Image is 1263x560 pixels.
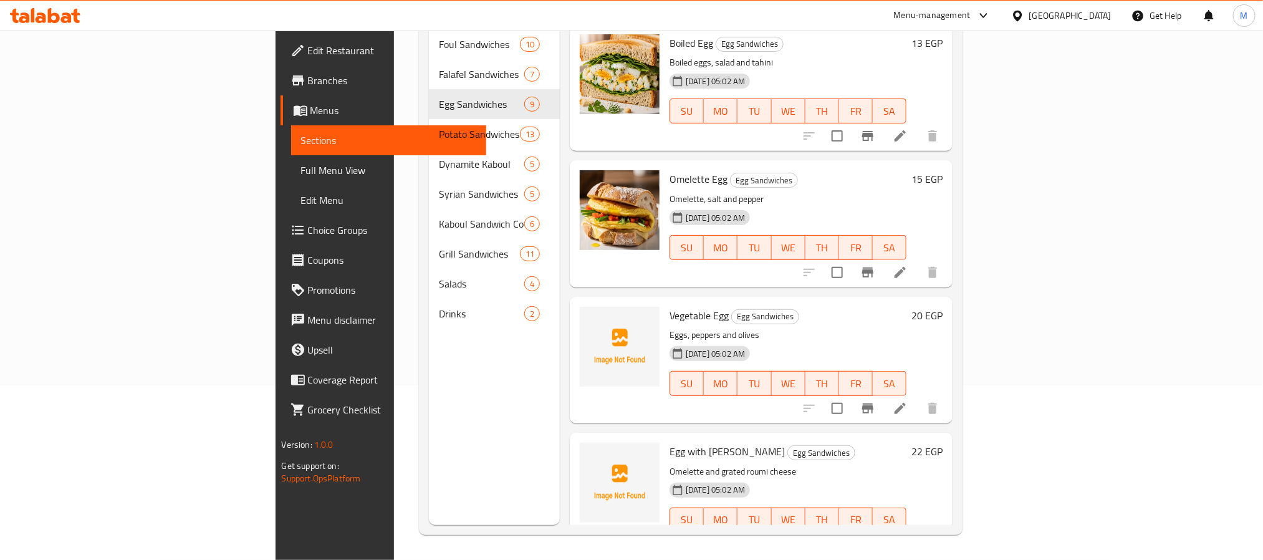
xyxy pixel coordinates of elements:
[918,393,948,423] button: delete
[670,464,906,480] p: Omelette and grated roumi cheese
[525,99,539,110] span: 9
[878,102,901,120] span: SA
[810,102,834,120] span: TH
[918,121,948,151] button: delete
[878,239,901,257] span: SA
[1029,9,1112,22] div: [GEOGRAPHIC_DATA]
[308,253,476,268] span: Coupons
[772,235,805,260] button: WE
[844,102,868,120] span: FR
[520,127,540,142] div: items
[281,36,486,65] a: Edit Restaurant
[439,216,524,231] span: Kaboul Sandwich Corner
[308,223,476,238] span: Choice Groups
[281,305,486,335] a: Menu disclaimer
[737,235,771,260] button: TU
[281,245,486,275] a: Coupons
[282,437,312,453] span: Version:
[439,97,524,112] span: Egg Sandwiches
[873,508,906,533] button: SA
[731,309,799,324] div: Egg Sandwiches
[810,375,834,393] span: TH
[777,239,800,257] span: WE
[525,308,539,320] span: 2
[810,511,834,529] span: TH
[310,103,476,118] span: Menus
[525,218,539,230] span: 6
[439,306,524,321] span: Drinks
[301,163,476,178] span: Full Menu View
[439,276,524,291] div: Salads
[844,511,868,529] span: FR
[844,239,868,257] span: FR
[681,484,750,496] span: [DATE] 05:02 AM
[525,278,539,290] span: 4
[810,239,834,257] span: TH
[580,307,660,387] img: Vegetable Egg
[772,371,805,396] button: WE
[777,375,800,393] span: WE
[281,365,486,395] a: Coverage Report
[893,265,908,280] a: Edit menu item
[439,186,524,201] span: Syrian Sandwiches
[524,157,540,171] div: items
[670,306,729,325] span: Vegetable Egg
[314,437,334,453] span: 1.0.0
[282,458,339,474] span: Get support on:
[675,102,699,120] span: SU
[301,193,476,208] span: Edit Menu
[439,37,520,52] span: Foul Sandwiches
[580,170,660,250] img: Omelette Egg
[716,37,783,51] span: Egg Sandwiches
[853,258,883,287] button: Branch-specific-item
[737,99,771,123] button: TU
[308,342,476,357] span: Upsell
[918,258,948,287] button: delete
[308,43,476,58] span: Edit Restaurant
[911,443,943,460] h6: 22 EGP
[301,133,476,148] span: Sections
[805,371,839,396] button: TH
[709,511,732,529] span: MO
[737,508,771,533] button: TU
[873,371,906,396] button: SA
[439,67,524,82] span: Falafel Sandwiches
[429,24,560,334] nav: Menu sections
[282,470,361,486] a: Support.OpsPlatform
[308,282,476,297] span: Promotions
[894,8,971,23] div: Menu-management
[308,73,476,88] span: Branches
[521,128,539,140] span: 13
[681,212,750,224] span: [DATE] 05:02 AM
[520,37,540,52] div: items
[525,158,539,170] span: 5
[291,155,486,185] a: Full Menu View
[281,95,486,125] a: Menus
[675,239,699,257] span: SU
[716,37,784,52] div: Egg Sandwiches
[742,102,766,120] span: TU
[670,327,906,343] p: Eggs, peppers and olives
[670,508,704,533] button: SU
[675,511,699,529] span: SU
[704,371,737,396] button: MO
[709,102,732,120] span: MO
[873,235,906,260] button: SA
[308,372,476,387] span: Coverage Report
[670,371,704,396] button: SU
[730,173,798,188] div: Egg Sandwiches
[670,55,906,70] p: Boiled eggs, salad and tahini
[291,185,486,215] a: Edit Menu
[429,149,560,179] div: Dynamite Kaboul5
[524,216,540,231] div: items
[824,395,850,422] span: Select to update
[429,209,560,239] div: Kaboul Sandwich Corner6
[853,393,883,423] button: Branch-specific-item
[737,371,771,396] button: TU
[704,99,737,123] button: MO
[524,276,540,291] div: items
[439,127,520,142] span: Potato Sandwiches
